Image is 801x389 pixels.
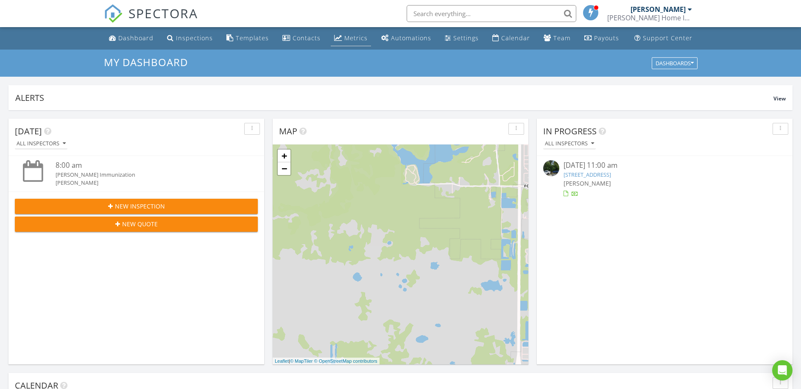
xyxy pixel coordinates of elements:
[543,138,596,150] button: All Inspectors
[17,141,66,147] div: All Inspectors
[104,4,123,23] img: The Best Home Inspection Software - Spectora
[279,125,297,137] span: Map
[293,34,321,42] div: Contacts
[607,14,692,22] div: Clements Home Inspection LLC
[106,31,157,46] a: Dashboard
[15,138,67,150] button: All Inspectors
[122,220,158,228] span: New Quote
[489,31,533,46] a: Calendar
[543,125,597,137] span: In Progress
[564,179,611,187] span: [PERSON_NAME]
[543,160,786,198] a: [DATE] 11:00 am [STREET_ADDRESS] [PERSON_NAME]
[631,5,686,14] div: [PERSON_NAME]
[115,202,165,211] span: New Inspection
[652,57,698,69] button: Dashboards
[378,31,435,46] a: Automations (Basic)
[15,92,773,103] div: Alerts
[407,5,576,22] input: Search everything...
[391,34,431,42] div: Automations
[545,141,594,147] div: All Inspectors
[104,11,198,29] a: SPECTORA
[501,34,530,42] div: Calendar
[104,55,188,69] span: My Dashboard
[15,125,42,137] span: [DATE]
[56,179,238,187] div: [PERSON_NAME]
[278,150,290,162] a: Zoom in
[594,34,619,42] div: Payouts
[643,34,692,42] div: Support Center
[279,31,324,46] a: Contacts
[118,34,154,42] div: Dashboard
[164,31,216,46] a: Inspections
[631,31,696,46] a: Support Center
[581,31,622,46] a: Payouts
[128,4,198,22] span: SPECTORA
[453,34,479,42] div: Settings
[656,60,694,66] div: Dashboards
[314,358,377,364] a: © OpenStreetMap contributors
[236,34,269,42] div: Templates
[543,160,559,176] img: streetview
[564,160,766,171] div: [DATE] 11:00 am
[772,360,793,381] div: Open Intercom Messenger
[441,31,482,46] a: Settings
[56,171,238,179] div: [PERSON_NAME] Immunization
[553,34,571,42] div: Team
[564,171,611,178] a: [STREET_ADDRESS]
[15,217,258,232] button: New Quote
[223,31,272,46] a: Templates
[278,162,290,175] a: Zoom out
[56,160,238,171] div: 8:00 am
[773,95,786,102] span: View
[540,31,574,46] a: Team
[176,34,213,42] div: Inspections
[344,34,368,42] div: Metrics
[273,358,380,365] div: |
[15,199,258,214] button: New Inspection
[331,31,371,46] a: Metrics
[275,358,289,364] a: Leaflet
[290,358,313,364] a: © MapTiler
